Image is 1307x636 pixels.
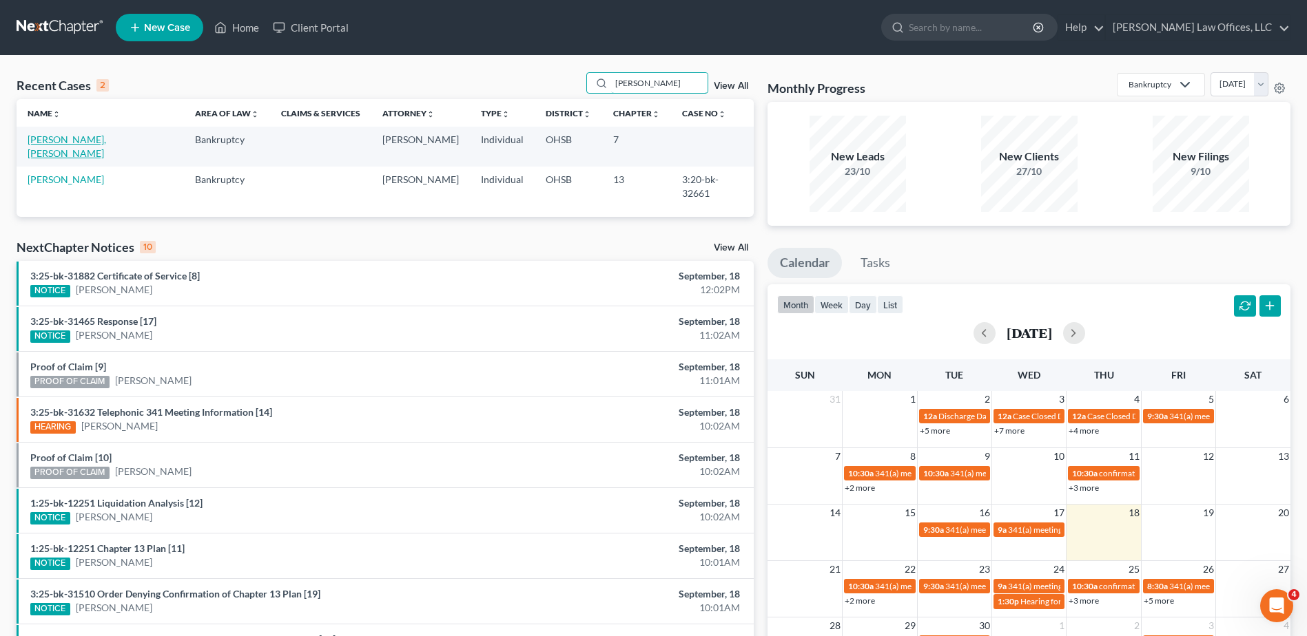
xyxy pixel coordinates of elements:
td: [PERSON_NAME] [371,167,470,206]
span: 18 [1127,505,1141,521]
td: 13 [602,167,671,206]
a: Home [207,15,266,40]
span: 1:30p [998,596,1019,606]
a: [PERSON_NAME], [PERSON_NAME] [28,134,106,159]
div: HEARING [30,421,76,434]
i: unfold_more [718,110,726,118]
a: [PERSON_NAME] [76,328,152,342]
span: 21 [828,561,842,577]
a: Attorneyunfold_more [382,108,435,118]
h2: [DATE] [1007,326,1052,340]
span: 4 [1288,589,1299,600]
div: September, 18 [513,542,740,555]
a: Area of Lawunfold_more [195,108,259,118]
span: 29 [903,617,917,634]
div: 11:01AM [513,374,740,388]
i: unfold_more [52,110,61,118]
span: 9a [998,581,1007,591]
a: 1:25-bk-12251 Liquidation Analysis [12] [30,497,203,509]
span: 2 [1133,617,1141,634]
span: 5 [1207,391,1215,407]
div: 10:02AM [513,419,740,433]
span: Tue [945,369,963,381]
span: 341(a) meeting for [PERSON_NAME] [945,524,1078,535]
td: 3:20-bk-32661 [671,167,754,206]
div: PROOF OF CLAIM [30,376,110,388]
div: 10:01AM [513,601,740,615]
a: +5 more [920,425,950,436]
a: Chapterunfold_more [613,108,660,118]
span: 27 [1277,561,1290,577]
div: 10:02AM [513,465,740,478]
div: September, 18 [513,315,740,328]
div: 10:02AM [513,510,740,524]
div: NOTICE [30,285,70,297]
div: Recent Cases [17,77,109,94]
a: 3:25-bk-31510 Order Denying Confirmation of Chapter 13 Plan [19] [30,588,320,600]
a: Nameunfold_more [28,108,61,118]
span: 341(a) meeting for [PERSON_NAME] & [PERSON_NAME] [875,581,1081,591]
a: Proof of Claim [10] [30,452,112,463]
span: 341(a) meeting for [PERSON_NAME] [1169,581,1302,591]
span: 13 [1277,448,1290,465]
span: 10:30a [848,468,874,478]
span: Wed [1018,369,1040,381]
span: 12a [1072,411,1086,421]
span: 4 [1282,617,1290,634]
span: 12a [923,411,937,421]
div: 11:02AM [513,328,740,342]
button: month [777,295,814,314]
div: 10:01AM [513,555,740,569]
div: 9/10 [1153,165,1249,178]
div: September, 18 [513,269,740,283]
a: View All [714,81,748,91]
span: 25 [1127,561,1141,577]
div: September, 18 [513,451,740,465]
span: Thu [1094,369,1114,381]
span: 12 [1202,448,1215,465]
span: 1 [909,391,917,407]
div: New Leads [810,149,906,165]
div: September, 18 [513,360,740,374]
button: day [849,295,877,314]
span: 9:30a [1147,411,1168,421]
a: [PERSON_NAME] [76,601,152,615]
span: 7 [834,448,842,465]
span: 6 [1282,391,1290,407]
span: New Case [144,23,190,33]
div: NOTICE [30,512,70,524]
a: 3:25-bk-31882 Certificate of Service [8] [30,270,200,282]
input: Search by name... [909,14,1035,40]
div: Bankruptcy [1129,78,1171,90]
div: New Clients [981,149,1078,165]
span: 9:30a [923,581,944,591]
a: Help [1058,15,1104,40]
button: list [877,295,903,314]
span: 8 [909,448,917,465]
a: 1:25-bk-12251 Chapter 13 Plan [11] [30,542,185,554]
a: Typeunfold_more [481,108,510,118]
span: 11 [1127,448,1141,465]
i: unfold_more [502,110,510,118]
a: Client Portal [266,15,356,40]
a: +2 more [845,483,875,493]
span: 22 [903,561,917,577]
span: Case Closed Date for [PERSON_NAME] & [PERSON_NAME] [1013,411,1226,421]
span: 24 [1052,561,1066,577]
a: [PERSON_NAME] [76,555,152,569]
span: 341(a) meeting for [PERSON_NAME] [945,581,1078,591]
span: 26 [1202,561,1215,577]
a: +5 more [1144,595,1174,606]
a: +2 more [845,595,875,606]
i: unfold_more [251,110,259,118]
span: 31 [828,391,842,407]
td: Individual [470,167,535,206]
span: 15 [903,505,917,521]
span: 341(a) meeting for [PERSON_NAME] [950,468,1083,478]
span: 23 [978,561,991,577]
div: September, 18 [513,587,740,601]
span: 3 [1058,391,1066,407]
span: Sat [1244,369,1262,381]
th: Claims & Services [270,99,371,127]
span: Case Closed Date for Green, Raygena [1087,411,1220,421]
